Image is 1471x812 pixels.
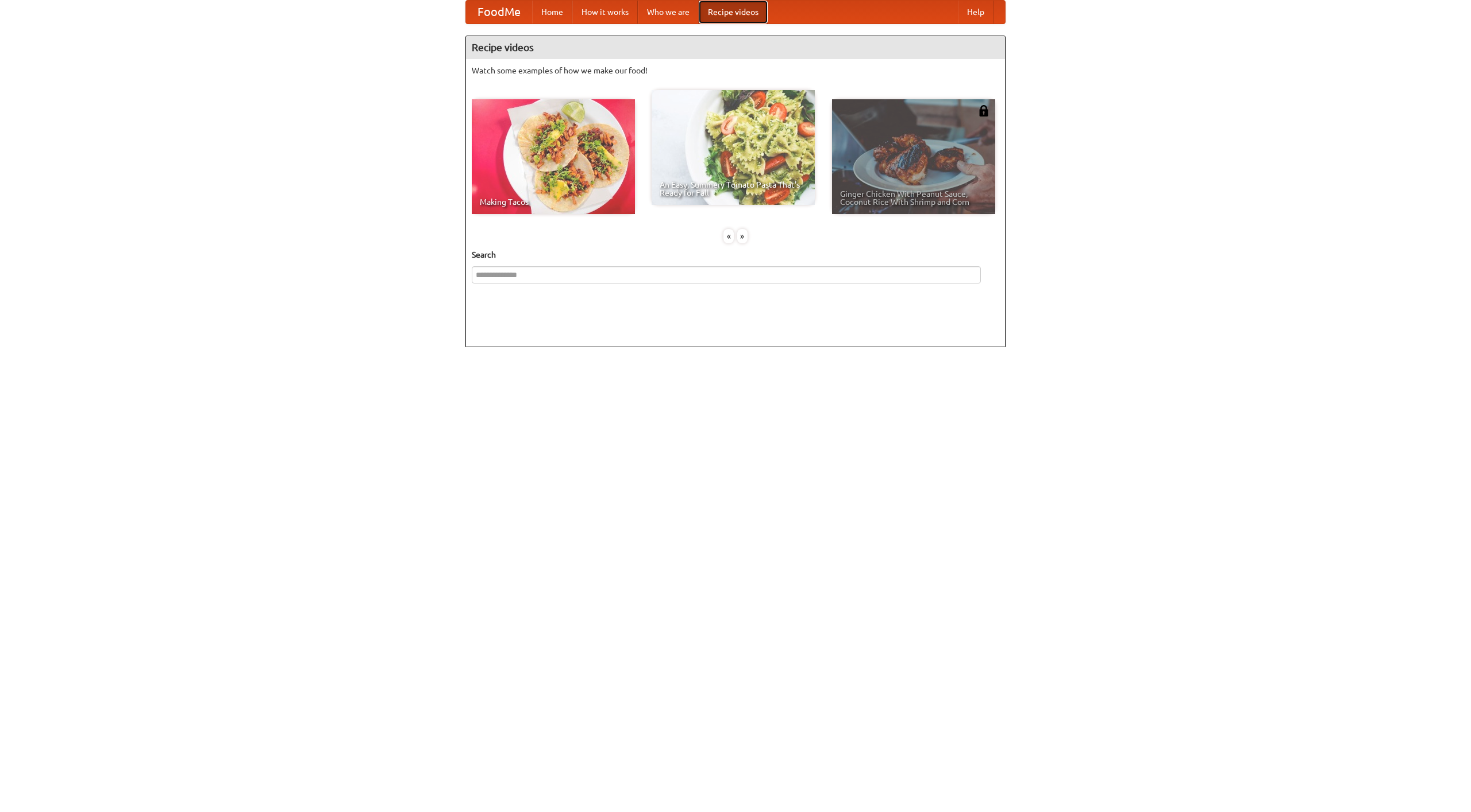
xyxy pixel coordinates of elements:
img: 483408.png [978,105,989,116]
a: Home [532,1,572,24]
a: Making Tacos [472,99,635,214]
div: « [723,229,734,243]
a: Help [958,1,993,24]
a: Recipe videos [699,1,768,24]
a: An Easy, Summery Tomato Pasta That's Ready for Fall [652,90,815,205]
h5: Search [472,249,999,261]
a: FoodMe [466,1,532,24]
h4: Recipe videos [466,36,1005,59]
span: Making Tacos [480,198,627,206]
p: Watch some examples of how we make our food! [472,65,999,76]
a: Who we are [638,1,699,24]
div: » [737,229,748,243]
a: How it works [572,1,638,24]
span: An Easy, Summery Tomato Pasta That's Ready for Fall [660,181,807,197]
